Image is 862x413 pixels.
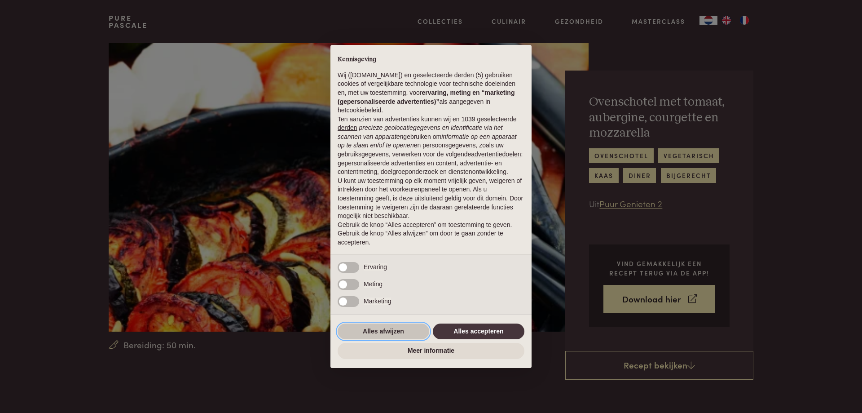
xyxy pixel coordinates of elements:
[364,280,383,288] span: Meting
[338,124,502,140] em: precieze geolocatiegegevens en identificatie via het scannen van apparaten
[433,324,524,340] button: Alles accepteren
[471,150,521,159] button: advertentiedoelen
[338,89,515,105] strong: ervaring, meting en “marketing (gepersonaliseerde advertenties)”
[338,133,517,149] em: informatie op een apparaat op te slaan en/of te openen
[338,324,429,340] button: Alles afwijzen
[338,124,357,133] button: derden
[364,298,391,305] span: Marketing
[338,343,524,359] button: Meer informatie
[346,107,381,114] a: cookiebeleid
[338,177,524,221] p: U kunt uw toestemming op elk moment vrijelijk geven, weigeren of intrekken door het voorkeurenpan...
[338,221,524,247] p: Gebruik de knop “Alles accepteren” om toestemming te geven. Gebruik de knop “Alles afwijzen” om d...
[364,263,387,271] span: Ervaring
[338,71,524,115] p: Wij ([DOMAIN_NAME]) en geselecteerde derden (5) gebruiken cookies of vergelijkbare technologie vo...
[338,56,524,64] h2: Kennisgeving
[338,115,524,177] p: Ten aanzien van advertenties kunnen wij en 1039 geselecteerde gebruiken om en persoonsgegevens, z...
